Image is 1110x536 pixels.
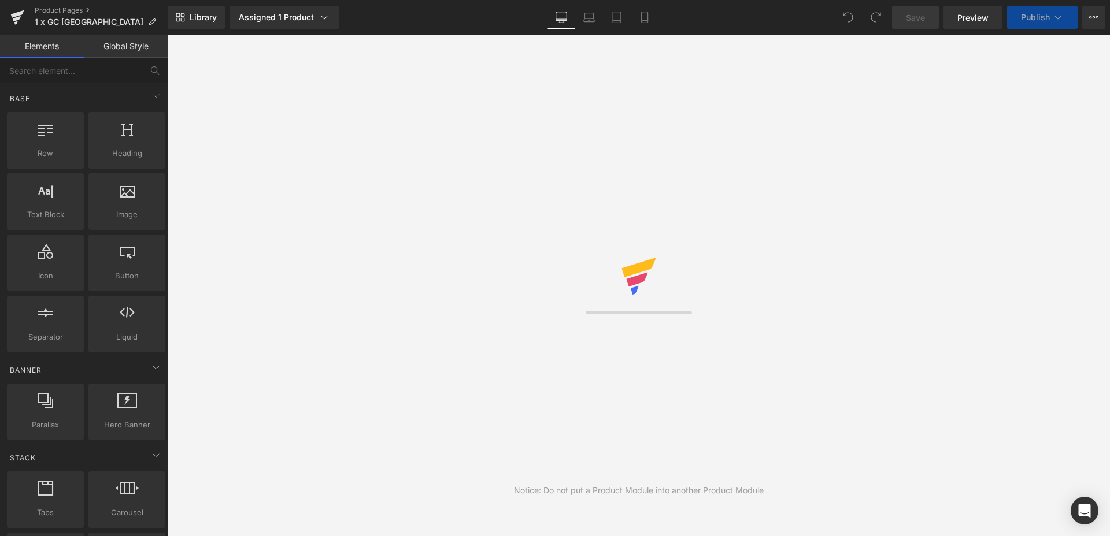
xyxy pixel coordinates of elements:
span: Icon [10,270,80,282]
div: Assigned 1 Product [239,12,330,23]
span: Stack [9,452,37,463]
a: Desktop [547,6,575,29]
button: Publish [1007,6,1078,29]
button: Redo [864,6,887,29]
span: Library [190,12,217,23]
div: Open Intercom Messenger [1071,497,1098,524]
span: Liquid [92,331,162,343]
a: Mobile [631,6,658,29]
a: Preview [943,6,1002,29]
span: Banner [9,364,43,375]
span: Row [10,147,80,159]
a: Global Style [84,35,168,58]
span: Publish [1021,13,1050,22]
span: Button [92,270,162,282]
span: Heading [92,147,162,159]
a: Tablet [603,6,631,29]
span: Carousel [92,507,162,519]
a: Laptop [575,6,603,29]
span: Text Block [10,209,80,221]
a: New Library [168,6,225,29]
a: Product Pages [35,6,168,15]
span: Separator [10,331,80,343]
span: Preview [957,12,989,24]
span: Image [92,209,162,221]
span: Tabs [10,507,80,519]
button: More [1082,6,1105,29]
span: Base [9,93,31,104]
span: Save [906,12,925,24]
span: 1 x GC [GEOGRAPHIC_DATA] [35,17,143,27]
span: Hero Banner [92,419,162,431]
div: Notice: Do not put a Product Module into another Product Module [514,484,764,497]
button: Undo [837,6,860,29]
span: Parallax [10,419,80,431]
